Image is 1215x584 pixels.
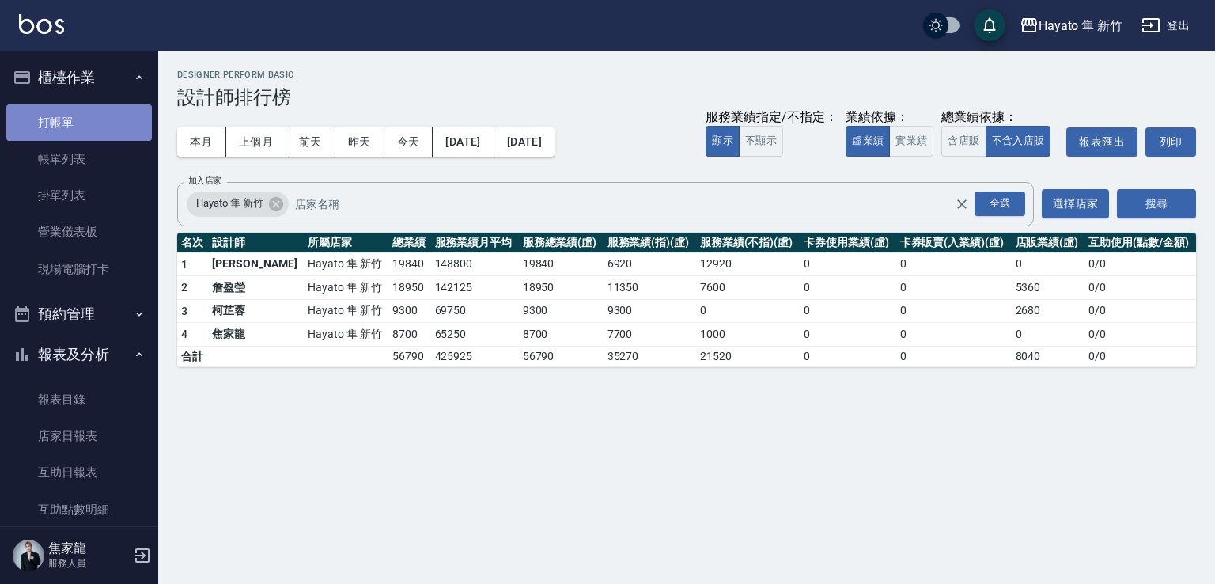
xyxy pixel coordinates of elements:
[208,233,304,253] th: 設計師
[6,57,152,98] button: 櫃檯作業
[177,70,1196,80] h2: Designer Perform Basic
[6,381,152,418] a: 報表目錄
[896,233,1012,253] th: 卡券販賣(入業績)(虛)
[6,334,152,375] button: 報表及分析
[896,323,1012,347] td: 0
[1012,276,1085,300] td: 5360
[800,346,895,366] td: 0
[1084,276,1196,300] td: 0 / 0
[706,126,740,157] button: 顯示
[188,175,221,187] label: 加入店家
[941,126,986,157] button: 含店販
[1084,346,1196,366] td: 0 / 0
[177,127,226,157] button: 本月
[388,276,431,300] td: 18950
[1012,252,1085,276] td: 0
[19,14,64,34] img: Logo
[6,251,152,287] a: 現場電腦打卡
[431,323,519,347] td: 65250
[896,276,1012,300] td: 0
[388,346,431,366] td: 56790
[1084,252,1196,276] td: 0 / 0
[335,127,384,157] button: 昨天
[1012,346,1085,366] td: 8040
[181,258,187,271] span: 1
[800,233,895,253] th: 卡券使用業績(虛)
[739,126,783,157] button: 不顯示
[208,323,304,347] td: 焦家龍
[1117,189,1196,218] button: 搜尋
[6,214,152,250] a: 營業儀表板
[1135,11,1196,40] button: 登出
[388,323,431,347] td: 8700
[800,323,895,347] td: 0
[800,276,895,300] td: 0
[519,323,604,347] td: 8700
[291,190,982,218] input: 店家名稱
[975,192,1025,216] div: 全選
[181,328,187,340] span: 4
[696,276,801,300] td: 7600
[896,299,1012,323] td: 0
[519,276,604,300] td: 18950
[696,233,801,253] th: 服務業績(不指)(虛)
[889,126,933,157] button: 實業績
[6,491,152,528] a: 互助點數明細
[1084,323,1196,347] td: 0 / 0
[431,233,519,253] th: 服務業績月平均
[388,233,431,253] th: 總業績
[13,540,44,571] img: Person
[384,127,433,157] button: 今天
[6,418,152,454] a: 店家日報表
[896,346,1012,366] td: 0
[951,193,973,215] button: Clear
[1012,323,1085,347] td: 0
[431,252,519,276] td: 148800
[604,233,696,253] th: 服務業績(指)(虛)
[304,276,388,300] td: Hayato 隼 新竹
[181,281,187,294] span: 2
[6,104,152,141] a: 打帳單
[1042,189,1109,218] button: 選擇店家
[604,276,696,300] td: 11350
[1039,16,1122,36] div: Hayato 隼 新竹
[519,299,604,323] td: 9300
[388,299,431,323] td: 9300
[941,109,1058,126] div: 總業績依據：
[974,9,1005,41] button: save
[519,252,604,276] td: 19840
[971,188,1028,219] button: Open
[208,252,304,276] td: [PERSON_NAME]
[208,299,304,323] td: 柯芷蓉
[431,276,519,300] td: 142125
[177,346,208,366] td: 合計
[187,192,289,217] div: Hayato 隼 新竹
[1066,127,1137,157] a: 報表匯出
[286,127,335,157] button: 前天
[431,346,519,366] td: 425925
[177,233,1196,367] table: a dense table
[177,86,1196,108] h3: 設計師排行榜
[6,177,152,214] a: 掛單列表
[48,540,129,556] h5: 焦家龍
[6,141,152,177] a: 帳單列表
[604,252,696,276] td: 6920
[896,252,1012,276] td: 0
[388,252,431,276] td: 19840
[48,556,129,571] p: 服務人員
[604,323,696,347] td: 7700
[6,454,152,491] a: 互助日報表
[1084,233,1196,253] th: 互助使用(點數/金額)
[986,126,1051,157] button: 不含入店販
[304,323,388,347] td: Hayato 隼 新竹
[181,305,187,317] span: 3
[177,233,208,253] th: 名次
[800,252,895,276] td: 0
[494,127,555,157] button: [DATE]
[1012,233,1085,253] th: 店販業績(虛)
[604,299,696,323] td: 9300
[1013,9,1129,42] button: Hayato 隼 新竹
[846,109,933,126] div: 業績依據：
[431,299,519,323] td: 69750
[696,346,801,366] td: 21520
